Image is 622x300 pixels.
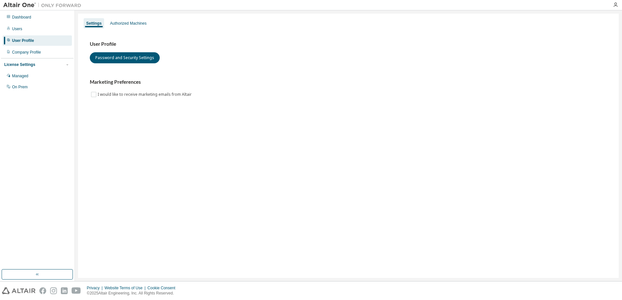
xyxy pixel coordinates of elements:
img: instagram.svg [50,287,57,294]
div: Managed [12,73,28,79]
div: Privacy [87,285,104,291]
img: facebook.svg [39,287,46,294]
h3: User Profile [90,41,607,47]
div: Cookie Consent [147,285,179,291]
div: Website Terms of Use [104,285,147,291]
label: I would like to receive marketing emails from Altair [98,91,193,98]
button: Password and Security Settings [90,52,160,63]
img: Altair One [3,2,85,8]
div: Authorized Machines [110,21,146,26]
img: altair_logo.svg [2,287,35,294]
img: linkedin.svg [61,287,68,294]
div: Settings [86,21,101,26]
div: On Prem [12,84,28,90]
div: Dashboard [12,15,31,20]
div: Company Profile [12,50,41,55]
div: User Profile [12,38,34,43]
div: License Settings [4,62,35,67]
div: Users [12,26,22,31]
h3: Marketing Preferences [90,79,607,85]
img: youtube.svg [72,287,81,294]
p: © 2025 Altair Engineering, Inc. All Rights Reserved. [87,291,179,296]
